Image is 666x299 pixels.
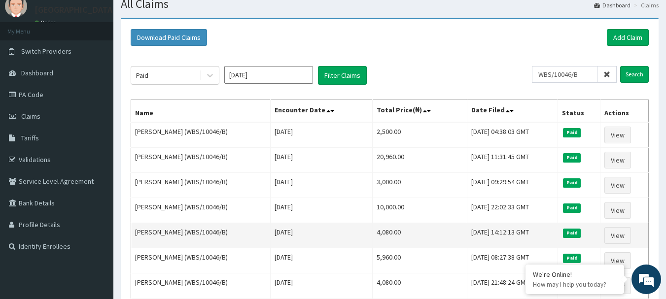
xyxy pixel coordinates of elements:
[57,88,136,187] span: We're online!
[270,248,372,273] td: [DATE]
[131,273,271,299] td: [PERSON_NAME] (WBS/10046/B)
[467,223,558,248] td: [DATE] 14:12:13 GMT
[467,148,558,173] td: [DATE] 11:31:45 GMT
[563,203,581,212] span: Paid
[372,223,467,248] td: 4,080.00
[35,19,58,26] a: Online
[21,68,53,77] span: Dashboard
[533,270,617,279] div: We're Online!
[270,198,372,223] td: [DATE]
[270,273,372,299] td: [DATE]
[467,173,558,198] td: [DATE] 09:29:54 GMT
[467,100,558,123] th: Date Filed
[467,273,558,299] td: [DATE] 21:48:24 GMT
[620,66,649,83] input: Search
[131,100,271,123] th: Name
[467,248,558,273] td: [DATE] 08:27:38 GMT
[372,148,467,173] td: 20,960.00
[136,70,148,80] div: Paid
[35,5,116,14] p: [GEOGRAPHIC_DATA]
[467,198,558,223] td: [DATE] 22:02:33 GMT
[604,202,631,219] a: View
[131,173,271,198] td: [PERSON_NAME] (WBS/10046/B)
[631,1,659,9] li: Claims
[604,152,631,168] a: View
[372,173,467,198] td: 3,000.00
[270,100,372,123] th: Encounter Date
[372,122,467,148] td: 2,500.00
[607,29,649,46] a: Add Claim
[594,1,631,9] a: Dashboard
[21,133,39,142] span: Tariffs
[558,100,600,123] th: Status
[51,55,166,68] div: Chat with us now
[372,198,467,223] td: 10,000.00
[131,122,271,148] td: [PERSON_NAME] (WBS/10046/B)
[131,223,271,248] td: [PERSON_NAME] (WBS/10046/B)
[18,49,40,74] img: d_794563401_company_1708531726252_794563401
[270,173,372,198] td: [DATE]
[5,197,188,231] textarea: Type your message and hit 'Enter'
[318,66,367,85] button: Filter Claims
[532,66,597,83] input: Search by HMO ID
[604,127,631,143] a: View
[533,280,617,289] p: How may I help you today?
[604,177,631,194] a: View
[131,148,271,173] td: [PERSON_NAME] (WBS/10046/B)
[372,248,467,273] td: 5,960.00
[270,122,372,148] td: [DATE]
[270,223,372,248] td: [DATE]
[131,248,271,273] td: [PERSON_NAME] (WBS/10046/B)
[372,100,467,123] th: Total Price(₦)
[563,229,581,237] span: Paid
[467,122,558,148] td: [DATE] 04:38:03 GMT
[21,112,40,121] span: Claims
[563,128,581,137] span: Paid
[131,198,271,223] td: [PERSON_NAME] (WBS/10046/B)
[563,178,581,187] span: Paid
[604,252,631,269] a: View
[270,148,372,173] td: [DATE]
[372,273,467,299] td: 4,080.00
[224,66,313,84] input: Select Month and Year
[563,254,581,263] span: Paid
[21,47,71,56] span: Switch Providers
[563,153,581,162] span: Paid
[604,227,631,244] a: View
[600,100,648,123] th: Actions
[162,5,185,29] div: Minimize live chat window
[131,29,207,46] button: Download Paid Claims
